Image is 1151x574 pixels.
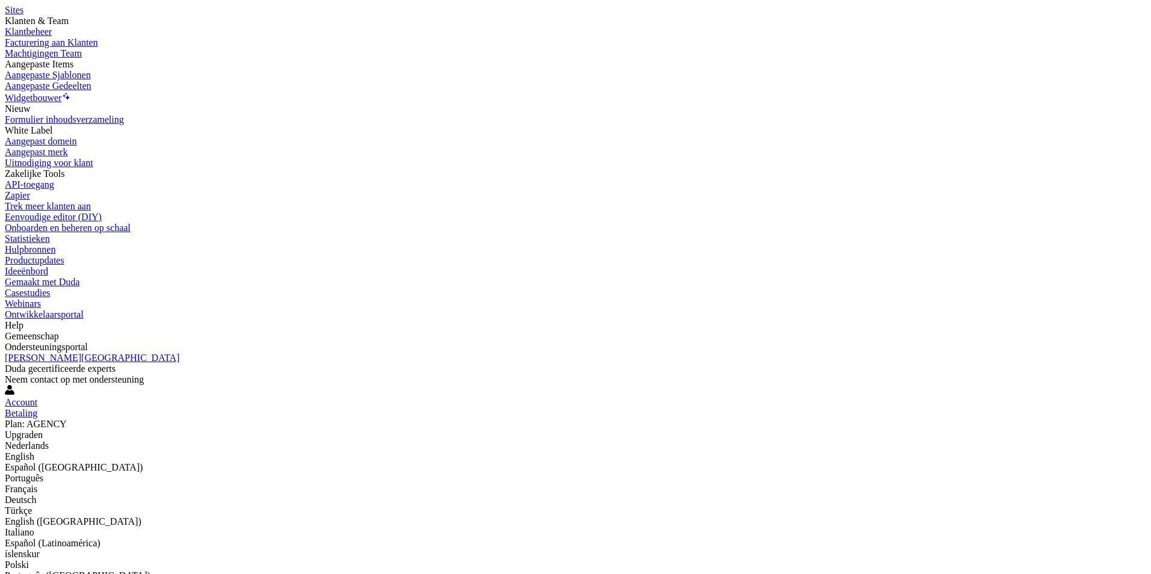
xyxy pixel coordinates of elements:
[5,462,1146,473] div: Español ([GEOGRAPHIC_DATA])
[5,223,131,233] label: Onboarden en beheren op schaal
[5,342,88,352] label: Ondersteuningsportal
[5,125,53,135] label: White Label
[5,320,23,330] label: Help
[1088,511,1151,574] iframe: Duda-gen Chat Button Frame
[5,408,37,418] label: Betaling
[5,451,1146,462] div: English
[5,93,61,103] label: Widgetbouwer
[5,527,1146,538] div: Italiano
[5,168,64,179] label: Zakelijke Tools
[5,298,41,309] label: Webinars
[5,374,144,384] label: Neem contact op met ondersteuning
[5,484,1146,495] div: Français
[5,560,1146,570] div: Polski
[5,212,102,222] label: Eenvoudige editor (DIY)
[5,114,124,125] label: Formulier inhoudsverzameling
[5,201,91,211] label: Trek meer klanten aan
[5,353,179,363] label: [PERSON_NAME][GEOGRAPHIC_DATA]
[5,147,67,157] label: Aangepast merk
[5,26,52,37] label: Klantbeheer
[5,244,55,255] label: Hulpbronnen
[5,430,1146,440] div: Upgraden
[5,136,77,146] label: Aangepast domein
[5,81,91,91] label: Aangepaste Gedeelten
[5,233,50,244] label: Statistieken
[5,440,49,451] label: Nederlands
[5,16,69,26] label: Klanten & Team
[5,331,59,341] label: Gemeenschap
[5,37,98,48] label: Facturering aan Klanten
[5,255,64,265] label: Productupdates
[5,277,79,287] label: Gemaakt met Duda
[5,495,1146,505] div: Deutsch
[5,505,1146,516] div: Türkçe
[5,103,1146,114] div: Nieuw
[5,179,54,190] label: API-toegang
[5,190,30,200] label: Zapier
[5,158,93,168] label: Uitnodiging voor klant
[5,363,116,374] label: Duda gecertificeerde experts
[5,397,37,407] label: Account
[5,59,73,69] label: Aangepaste Items
[5,419,67,429] label: Plan: AGENCY
[5,93,71,103] a: Widgetbouwer
[5,70,91,80] label: Aangepaste Sjablonen
[5,516,1146,527] div: English ([GEOGRAPHIC_DATA])
[5,309,84,319] label: Ontwikkelaarsportal
[5,266,48,276] label: Ideeënbord
[5,473,1146,484] div: Português
[5,549,1146,560] div: íslenskur
[5,5,23,15] label: Sites
[5,48,82,58] label: Machtigingen Team
[5,538,1146,549] div: Español (Latinoamérica)
[5,244,1146,255] a: Hulpbronnen
[5,288,51,298] label: Casestudies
